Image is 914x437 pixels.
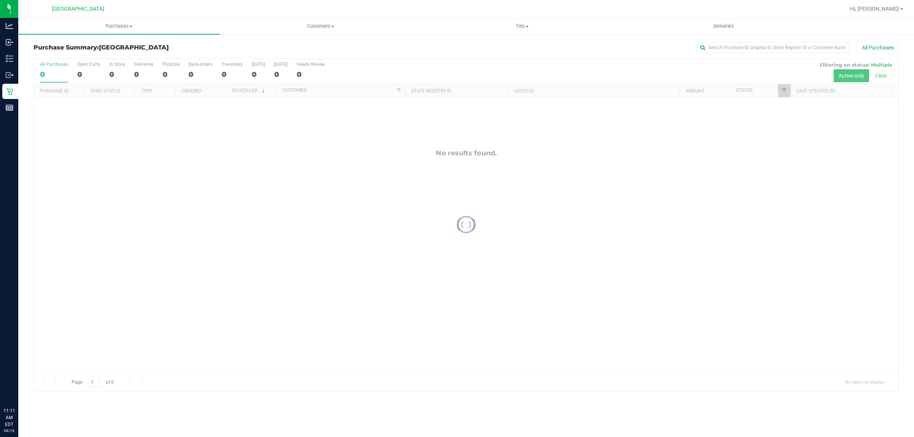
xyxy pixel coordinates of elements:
span: [GEOGRAPHIC_DATA] [99,44,169,51]
a: Tills [421,18,623,34]
button: All Purchases [857,41,899,54]
iframe: Resource center [8,376,30,399]
span: Deliveries [703,23,745,30]
inline-svg: Outbound [6,71,13,79]
inline-svg: Reports [6,104,13,112]
p: 08/19 [3,428,15,434]
iframe: Resource center unread badge [22,375,32,384]
inline-svg: Analytics [6,22,13,30]
inline-svg: Retail [6,88,13,95]
span: Customers [220,23,421,30]
span: [GEOGRAPHIC_DATA] [52,6,104,12]
span: Purchases [18,23,220,30]
inline-svg: Inventory [6,55,13,62]
p: 11:11 AM EDT [3,407,15,428]
h3: Purchase Summary: [34,44,322,51]
inline-svg: Inbound [6,38,13,46]
span: Tills [422,23,622,30]
a: Purchases [18,18,220,34]
a: Deliveries [623,18,825,34]
input: Search Purchase ID, Original ID, State Registry ID or Customer Name... [697,42,849,53]
a: Customers [220,18,421,34]
span: Hi, [PERSON_NAME]! [850,6,900,12]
